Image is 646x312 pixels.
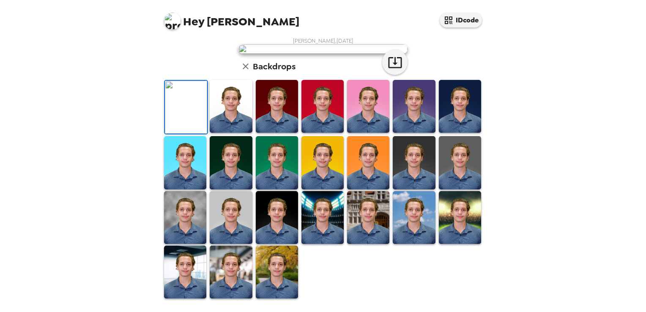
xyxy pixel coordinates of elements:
span: [PERSON_NAME] , [DATE] [293,37,353,44]
span: [PERSON_NAME] [164,8,299,27]
img: profile pic [164,13,181,30]
img: user [238,44,408,54]
span: Hey [183,14,204,29]
button: IDcode [440,13,482,27]
h6: Backdrops [253,60,296,73]
img: Original [165,81,207,134]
